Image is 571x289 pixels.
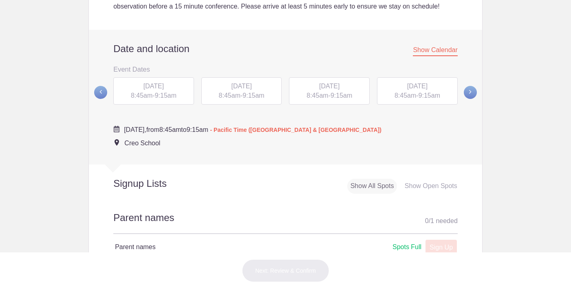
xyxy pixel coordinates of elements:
span: 8:45am [306,92,328,99]
img: Event location [115,139,119,146]
span: 8:45am [131,92,152,99]
span: [DATE] [143,83,164,90]
img: Cal purple [113,126,120,132]
div: - [113,77,194,105]
h4: Parent names [115,242,285,252]
button: [DATE] 8:45am-9:15am [377,77,458,105]
span: 9:15am [243,92,264,99]
div: Spots Full [392,242,421,252]
h2: Parent names [113,211,458,234]
span: 9:15am [331,92,352,99]
div: 0 1 needed [425,215,458,227]
span: / [429,217,430,224]
span: [DATE] [231,83,251,90]
h3: Event Dates [113,63,458,75]
span: 9:15am [187,126,208,133]
h2: Signup Lists [89,177,220,190]
span: 9:15am [419,92,440,99]
span: from to [124,126,381,133]
span: 9:15am [155,92,176,99]
span: - Pacific Time ([GEOGRAPHIC_DATA] & [GEOGRAPHIC_DATA]) [210,127,381,133]
span: 8:45am [219,92,240,99]
div: - [289,77,370,105]
div: - [377,77,458,105]
span: 8:45am [395,92,416,99]
span: Creo School [124,140,160,147]
h2: Date and location [113,43,458,55]
span: [DATE] [407,83,428,90]
div: - [201,77,282,105]
span: [DATE], [124,126,146,133]
span: 8:45am [159,126,181,133]
div: Show All Spots [347,179,397,194]
button: [DATE] 8:45am-9:15am [289,77,370,105]
button: [DATE] 8:45am-9:15am [201,77,282,105]
span: Show Calendar [413,46,457,56]
button: Next: Review & Confirm [242,259,329,282]
div: Show Open Spots [401,179,461,194]
button: [DATE] 8:45am-9:15am [113,77,194,105]
span: [DATE] [319,83,340,90]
